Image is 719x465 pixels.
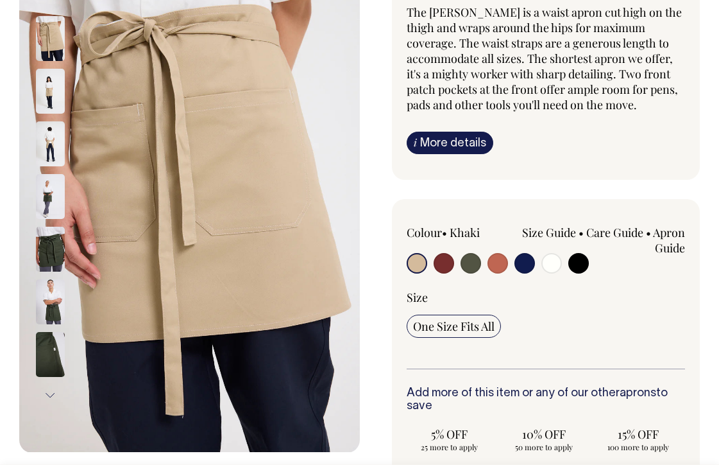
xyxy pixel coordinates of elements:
[407,290,686,305] div: Size
[646,225,651,240] span: •
[442,225,447,240] span: •
[601,442,675,452] span: 100 more to apply
[507,426,580,442] span: 10% OFF
[620,388,656,399] a: aprons
[36,16,65,61] img: khaki
[413,319,495,334] span: One Size Fits All
[407,315,501,338] input: One Size Fits All
[413,442,487,452] span: 25 more to apply
[40,381,60,410] button: Next
[407,132,493,154] a: iMore details
[407,423,493,456] input: 5% OFF 25 more to apply
[36,227,65,272] img: olive
[407,387,686,413] h6: Add more of this item or any of our other to save
[522,225,576,240] a: Size Guide
[595,423,681,456] input: 15% OFF 100 more to apply
[36,279,65,324] img: olive
[36,121,65,166] img: khaki
[500,423,587,456] input: 10% OFF 50 more to apply
[413,426,487,442] span: 5% OFF
[586,225,643,240] a: Care Guide
[653,225,685,256] a: Apron Guide
[450,225,480,240] label: Khaki
[601,426,675,442] span: 15% OFF
[407,4,682,112] span: The [PERSON_NAME] is a waist apron cut high on the thigh and wraps around the hips for maximum co...
[36,174,65,219] img: olive
[407,225,518,240] div: Colour
[36,332,65,377] img: olive
[414,136,417,149] span: i
[507,442,580,452] span: 50 more to apply
[579,225,584,240] span: •
[36,69,65,114] img: khaki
